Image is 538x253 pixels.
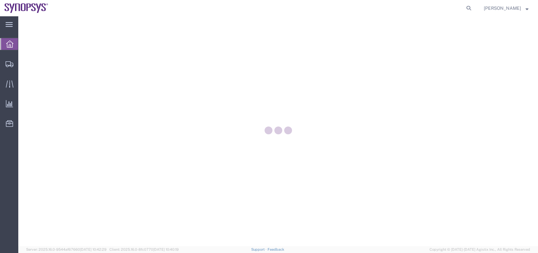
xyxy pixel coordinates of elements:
a: Feedback [268,247,284,251]
button: [PERSON_NAME] [483,4,529,12]
span: Copyright © [DATE]-[DATE] Agistix Inc., All Rights Reserved [430,247,530,252]
span: Caleb Jackson [484,5,521,12]
span: Client: 2025.16.0-8fc0770 [109,247,179,251]
a: Support [251,247,268,251]
span: [DATE] 10:40:19 [153,247,179,251]
img: logo [5,3,48,13]
span: [DATE] 10:42:29 [80,247,106,251]
span: Server: 2025.16.0-9544af67660 [26,247,106,251]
